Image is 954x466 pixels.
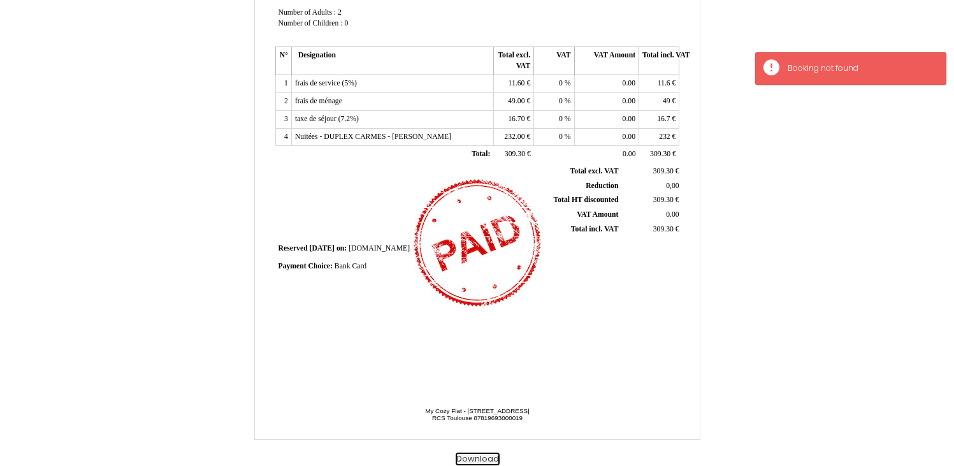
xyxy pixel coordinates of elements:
td: 3 [275,110,291,128]
td: € [621,164,681,178]
td: € [621,222,681,237]
span: [DOMAIN_NAME] [349,244,410,252]
span: 0.00 [623,97,635,105]
span: Total excl. VAT [570,167,619,175]
span: 309.30 [505,150,525,158]
span: 11.6 [658,79,670,87]
th: Total incl. VAT [639,47,679,75]
span: Reduction [586,182,618,190]
td: 4 [275,128,291,146]
span: VAT Amount [577,210,618,219]
td: € [493,110,533,128]
th: N° [275,47,291,75]
span: taxe de séjour (7.2%) [295,115,359,123]
span: Total incl. VAT [571,225,619,233]
span: 0 [559,115,563,123]
td: € [639,146,679,164]
td: % [534,75,574,93]
span: 11.60 [509,79,525,87]
td: % [534,93,574,111]
span: My Cozy Flat - [STREET_ADDRESS] [425,407,530,414]
span: RCS Toulouse 87819693000019 [432,414,523,421]
span: frais de ménage [295,97,342,105]
th: VAT [534,47,574,75]
td: € [639,128,679,146]
td: € [493,93,533,111]
span: 0.00 [623,79,635,87]
td: 2 [275,93,291,111]
span: on: [336,244,347,252]
td: € [493,75,533,93]
td: € [639,93,679,111]
span: 309.30 [653,196,674,204]
td: 1 [275,75,291,93]
span: Payment Choice: [278,262,333,270]
span: 0.00 [666,210,679,219]
span: 0,00 [666,182,679,190]
span: 0.00 [623,133,635,141]
span: 232 [659,133,670,141]
button: Download [456,453,500,466]
span: frais de service (5%) [295,79,357,87]
span: 0 [559,133,563,141]
span: 49.00 [508,97,524,105]
td: % [534,110,574,128]
td: % [534,128,574,146]
td: € [493,128,533,146]
span: 16.70 [508,115,524,123]
span: Nuitées - DUPLEX CARMES - [PERSON_NAME] [295,133,451,141]
span: 309.30 [653,225,674,233]
span: 16.7 [657,115,670,123]
span: 232.00 [504,133,524,141]
span: Number of Children : [278,19,343,27]
span: 49 [663,97,670,105]
span: Total: [472,150,490,158]
span: 309.30 [653,167,674,175]
th: Total excl. VAT [493,47,533,75]
td: € [493,146,533,164]
span: 0 [559,97,563,105]
div: Booking not found [788,62,933,75]
span: 0 [559,79,563,87]
span: 0 [344,19,348,27]
span: Number of Adults : [278,8,336,17]
span: 0.00 [623,150,635,158]
td: € [639,110,679,128]
span: Reserved [278,244,308,252]
td: € [639,75,679,93]
span: [DATE] [310,244,335,252]
span: 2 [338,8,342,17]
span: 0.00 [623,115,635,123]
span: Total HT discounted [553,196,618,204]
th: VAT Amount [574,47,639,75]
span: 309.30 [650,150,670,158]
span: Bank Card [335,262,366,270]
td: € [621,193,681,208]
th: Designation [291,47,493,75]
